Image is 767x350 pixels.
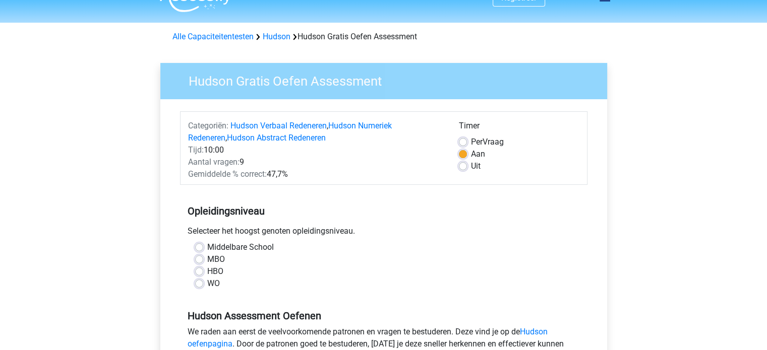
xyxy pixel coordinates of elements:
label: Aan [471,148,485,160]
label: Middelbare School [207,241,274,253]
a: Hudson Numeriek Redeneren [188,121,392,143]
span: Categoriën: [188,121,228,130]
span: Aantal vragen: [188,157,240,167]
label: HBO [207,265,223,277]
h5: Hudson Assessment Oefenen [188,310,580,322]
div: 10:00 [181,144,451,156]
div: Selecteer het hoogst genoten opleidingsniveau. [180,225,587,241]
label: Uit [471,160,481,172]
h5: Opleidingsniveau [188,201,580,221]
h3: Hudson Gratis Oefen Assessment [176,69,600,89]
span: Per [471,137,483,147]
div: Timer [459,120,579,136]
a: Alle Capaciteitentesten [172,32,254,41]
a: Hudson [263,32,290,41]
div: 47,7% [181,168,451,180]
span: Tijd: [188,145,204,155]
span: Gemiddelde % correct: [188,169,267,179]
div: , , [181,120,451,144]
a: Hudson Verbaal Redeneren [230,121,327,130]
a: Hudson Abstract Redeneren [227,133,326,143]
label: WO [207,277,220,290]
div: Hudson Gratis Oefen Assessment [168,31,599,43]
label: MBO [207,253,225,265]
div: 9 [181,156,451,168]
label: Vraag [471,136,504,148]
